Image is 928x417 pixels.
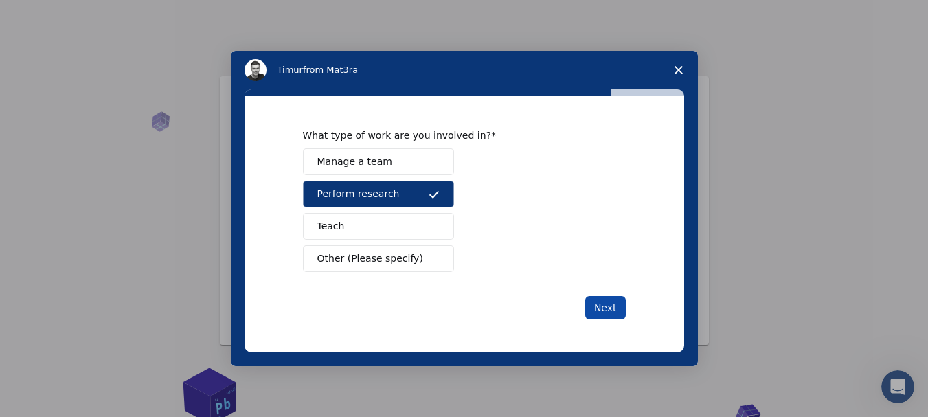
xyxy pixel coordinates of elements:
[245,59,267,81] img: Profile image for Timur
[303,245,454,272] button: Other (Please specify)
[303,148,454,175] button: Manage a team
[303,65,358,75] span: from Mat3ra
[303,213,454,240] button: Teach
[27,10,77,22] span: Support
[317,187,400,201] span: Perform research
[317,155,392,169] span: Manage a team
[303,129,605,142] div: What type of work are you involved in?
[278,65,303,75] span: Timur
[303,181,454,207] button: Perform research
[317,219,345,234] span: Teach
[585,296,626,319] button: Next
[659,51,698,89] span: Close survey
[317,251,423,266] span: Other (Please specify)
